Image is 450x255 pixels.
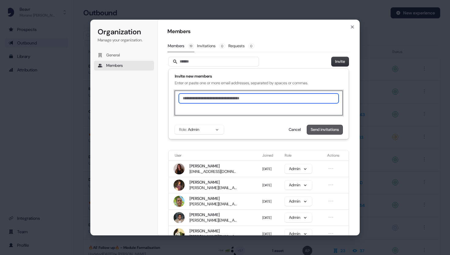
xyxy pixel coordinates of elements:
[175,80,343,86] p: Enter or paste one or more email addresses, separated by spaces or commas.
[189,180,220,185] span: [PERSON_NAME]
[285,229,312,238] button: Admin
[175,74,343,79] h1: Invite new members
[167,40,194,52] button: Members
[106,52,120,58] span: General
[285,181,312,190] button: Admin
[197,40,226,52] button: Invitations
[327,197,335,205] button: Open menu
[174,180,185,191] img: Antoine Bizet
[262,232,272,236] span: [DATE]
[327,165,335,172] button: Open menu
[98,27,150,37] h1: Organization
[189,234,238,239] span: [PERSON_NAME][EMAIL_ADDRESS][DOMAIN_NAME]
[189,185,238,191] span: [PERSON_NAME][EMAIL_ADDRESS][DOMAIN_NAME]
[174,163,185,174] img: Flora Rivault
[262,199,272,204] span: [DATE]
[189,196,220,201] span: [PERSON_NAME]
[228,40,255,52] button: Requests
[262,167,272,171] span: [DATE]
[189,163,220,169] span: [PERSON_NAME]
[94,61,154,70] button: Members
[189,218,238,223] span: [PERSON_NAME][EMAIL_ADDRESS][DOMAIN_NAME]
[327,230,335,237] button: Open menu
[285,125,305,134] button: Cancel
[285,164,312,173] button: Admin
[94,50,154,60] button: General
[174,196,185,207] img: Hugo Clavier
[175,125,224,134] button: Role:Admin
[219,44,225,48] span: 0
[260,150,282,161] th: Joined
[189,212,220,218] span: [PERSON_NAME]
[169,57,259,66] input: Search
[327,214,335,221] button: Open menu
[327,181,335,188] button: Open menu
[325,150,349,161] th: Actions
[262,183,272,187] span: [DATE]
[169,150,260,161] th: User
[174,228,185,239] img: Armand Gin
[285,213,312,222] button: Admin
[188,44,194,48] span: 19
[189,169,238,174] span: [EMAIL_ADDRESS][DOMAIN_NAME]
[332,57,349,66] button: Invite
[307,125,343,134] button: Send invitations
[262,215,272,220] span: [DATE]
[189,228,220,234] span: [PERSON_NAME]
[98,37,150,43] p: Manage your organization.
[248,44,254,48] span: 0
[174,212,185,223] img: Gabriel Maire
[282,150,325,161] th: Role
[189,201,238,207] span: [PERSON_NAME][EMAIL_ADDRESS][DOMAIN_NAME]
[285,197,312,206] button: Admin
[167,28,350,35] h1: Members
[106,63,123,68] span: Members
